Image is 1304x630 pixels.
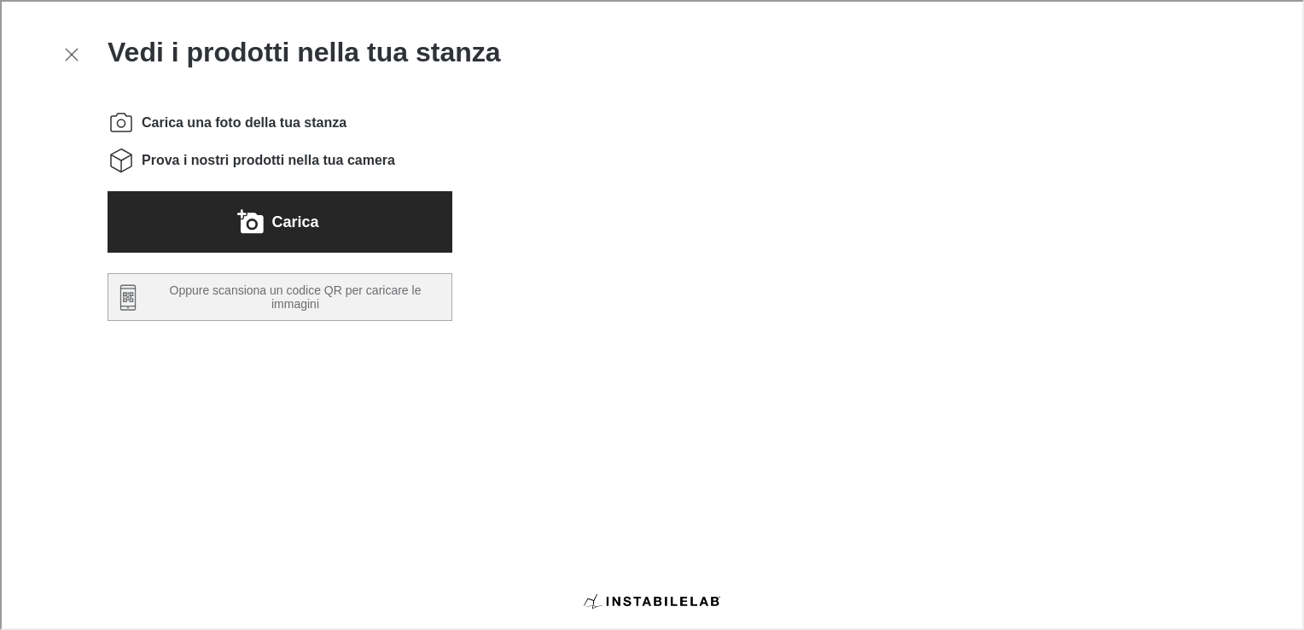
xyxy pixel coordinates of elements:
label: Carica [270,207,317,234]
button: Carica una foto della tua stanza [106,190,451,251]
a: Visit Instabilelab homepage [582,581,719,617]
span: Carica una foto della tua stanza [140,112,345,131]
button: Scansiona un codice QR per caricare le immagini [106,271,451,319]
span: Prova i nostri prodotti nella tua camera [140,149,393,168]
ol: Instructions [106,108,451,172]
